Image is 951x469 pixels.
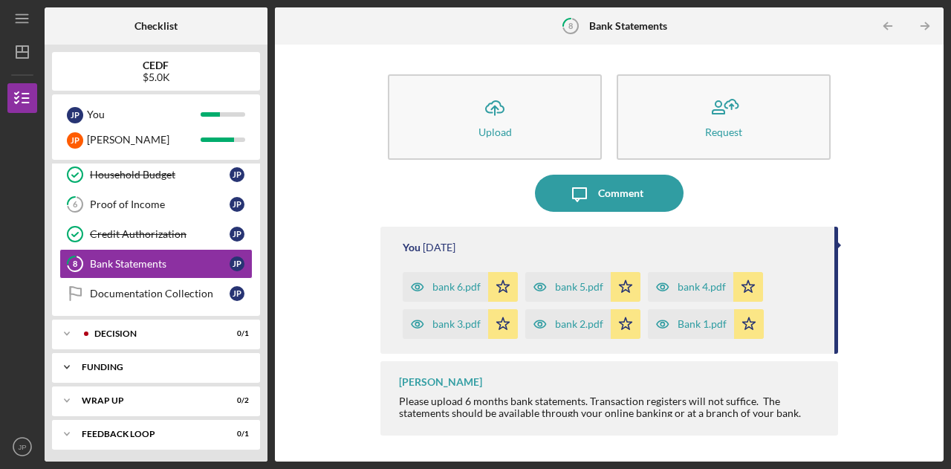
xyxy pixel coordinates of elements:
div: J P [230,197,244,212]
div: J P [230,167,244,182]
button: bank 3.pdf [403,309,518,339]
tspan: 6 [73,200,78,210]
div: J P [230,227,244,242]
div: Household Budget [90,169,230,181]
b: CEDF [143,59,170,71]
button: Comment [535,175,684,212]
button: bank 2.pdf [525,309,640,339]
div: You [403,242,421,253]
button: Request [617,74,831,160]
div: J P [67,107,83,123]
div: bank 5.pdf [555,281,603,293]
button: JP [7,432,37,462]
div: Proof of Income [90,198,230,210]
div: Bank 1.pdf [678,318,727,330]
div: bank 4.pdf [678,281,726,293]
div: 0 / 1 [222,430,249,439]
text: JP [18,443,26,451]
button: Bank 1.pdf [648,309,764,339]
div: bank 3.pdf [432,318,481,330]
div: Credit Authorization [90,228,230,240]
div: [PERSON_NAME] [87,127,201,152]
tspan: 8 [568,21,573,30]
div: J P [230,256,244,271]
div: bank 2.pdf [555,318,603,330]
a: 8Bank StatementsJP [59,249,253,279]
div: Feedback Loop [82,430,212,439]
a: Credit AuthorizationJP [59,219,253,249]
div: You [87,102,201,127]
div: Comment [598,175,643,212]
tspan: 8 [73,259,77,269]
div: J P [230,286,244,301]
button: bank 4.pdf [648,272,763,302]
div: J P [67,132,83,149]
button: bank 6.pdf [403,272,518,302]
a: Documentation CollectionJP [59,279,253,308]
div: Funding [82,363,241,372]
b: Checklist [134,20,178,32]
div: DECISION [94,329,212,338]
div: Please upload 6 months bank statements. Transaction registers will not suffice. The statements sh... [399,395,823,419]
div: $5.0K [143,71,170,83]
div: Upload [478,126,512,138]
div: Documentation Collection [90,288,230,300]
button: Upload [388,74,602,160]
a: Household BudgetJP [59,160,253,190]
div: [PERSON_NAME] [399,376,482,388]
div: 0 / 2 [222,396,249,405]
b: Bank Statements [589,20,667,32]
a: 6Proof of IncomeJP [59,190,253,219]
time: 2025-07-07 12:49 [423,242,455,253]
div: bank 6.pdf [432,281,481,293]
button: bank 5.pdf [525,272,640,302]
div: 0 / 1 [222,329,249,338]
div: Wrap up [82,396,212,405]
div: Bank Statements [90,258,230,270]
div: Request [705,126,742,138]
